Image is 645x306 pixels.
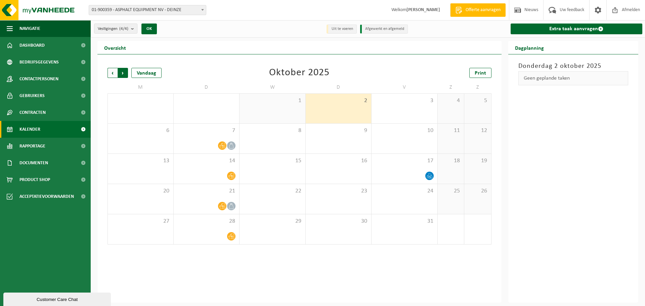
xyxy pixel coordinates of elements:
[19,87,45,104] span: Gebruikers
[119,27,128,31] count: (4/4)
[111,157,170,165] span: 13
[177,127,236,134] span: 7
[111,127,170,134] span: 6
[464,7,502,13] span: Offerte aanvragen
[97,41,133,54] h2: Overzicht
[309,97,368,104] span: 2
[111,187,170,195] span: 20
[89,5,206,15] span: 01-900359 - ASPHALT EQUIPMENT NV - DEINZE
[468,127,487,134] span: 12
[375,157,434,165] span: 17
[19,188,74,205] span: Acceptatievoorwaarden
[360,25,408,34] li: Afgewerkt en afgemeld
[269,68,330,78] div: Oktober 2025
[174,81,240,93] td: D
[111,218,170,225] span: 27
[141,24,157,34] button: OK
[508,41,551,54] h2: Dagplanning
[327,25,357,34] li: Uit te voeren
[243,97,302,104] span: 1
[19,104,46,121] span: Contracten
[309,157,368,165] span: 16
[131,68,162,78] div: Vandaag
[19,71,58,87] span: Contactpersonen
[309,218,368,225] span: 30
[107,68,118,78] span: Vorige
[372,81,438,93] td: V
[19,155,48,171] span: Documenten
[441,187,461,195] span: 25
[468,97,487,104] span: 5
[19,121,40,138] span: Kalender
[243,218,302,225] span: 29
[375,127,434,134] span: 10
[3,291,112,306] iframe: chat widget
[240,81,306,93] td: W
[306,81,372,93] td: D
[19,138,45,155] span: Rapportage
[375,187,434,195] span: 24
[177,187,236,195] span: 21
[518,61,629,71] h3: Donderdag 2 oktober 2025
[19,20,40,37] span: Navigatie
[177,157,236,165] span: 14
[475,71,486,76] span: Print
[438,81,465,93] td: Z
[243,187,302,195] span: 22
[19,171,50,188] span: Product Shop
[375,97,434,104] span: 3
[309,187,368,195] span: 23
[468,157,487,165] span: 19
[19,37,45,54] span: Dashboard
[464,81,491,93] td: Z
[441,97,461,104] span: 4
[309,127,368,134] span: 9
[94,24,137,34] button: Vestigingen(4/4)
[375,218,434,225] span: 31
[118,68,128,78] span: Volgende
[441,157,461,165] span: 18
[243,157,302,165] span: 15
[469,68,491,78] a: Print
[107,81,174,93] td: M
[511,24,643,34] a: Extra taak aanvragen
[468,187,487,195] span: 26
[19,54,59,71] span: Bedrijfsgegevens
[177,218,236,225] span: 28
[441,127,461,134] span: 11
[243,127,302,134] span: 8
[98,24,128,34] span: Vestigingen
[518,71,629,85] div: Geen geplande taken
[450,3,506,17] a: Offerte aanvragen
[406,7,440,12] strong: [PERSON_NAME]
